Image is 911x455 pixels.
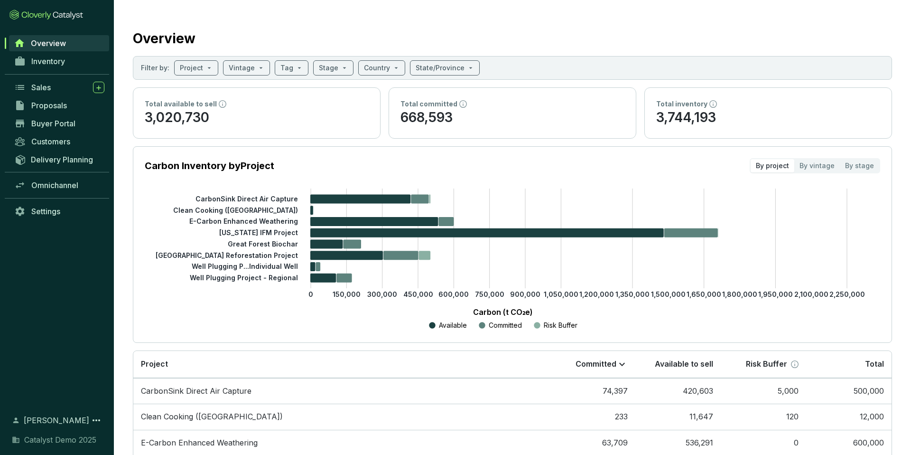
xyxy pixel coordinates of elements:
h2: Overview [133,28,195,48]
p: Total inventory [656,99,707,109]
tspan: 1,650,000 [687,290,721,298]
span: Inventory [31,57,65,66]
tspan: Well Plugging P...Individual Well [192,262,298,270]
p: Total committed [400,99,457,109]
tspan: Well Plugging Project - Regional [190,274,298,282]
tspan: [US_STATE] IFM Project [219,228,298,237]
td: 420,603 [635,378,721,404]
tspan: 2,250,000 [829,290,865,298]
tspan: 900,000 [510,290,540,298]
span: Customers [31,137,70,146]
a: Omnichannel [9,177,109,193]
td: 120 [721,404,806,430]
td: Clean Cooking (Zambia) [133,404,550,430]
tspan: Great Forest Biochar [228,240,298,248]
tspan: [GEOGRAPHIC_DATA] Reforestation Project [156,251,298,259]
p: Carbon Inventory by Project [145,159,274,172]
tspan: E-Carbon Enhanced Weathering [189,217,298,225]
tspan: CarbonSink Direct Air Capture [195,195,298,203]
tspan: 750,000 [475,290,504,298]
a: Customers [9,133,109,150]
p: Total available to sell [145,99,217,109]
span: Overview [31,38,66,48]
tspan: 450,000 [403,290,433,298]
td: CarbonSink Direct Air Capture [133,378,550,404]
a: Delivery Planning [9,152,109,167]
a: Overview [9,35,109,51]
td: 74,397 [550,378,635,404]
div: segmented control [750,158,880,173]
tspan: 1,200,000 [579,290,614,298]
td: 233 [550,404,635,430]
span: [PERSON_NAME] [24,415,89,426]
div: By vintage [794,159,840,172]
a: Settings [9,203,109,219]
p: Carbon (t CO₂e) [159,306,847,318]
td: 12,000 [806,404,892,430]
div: By stage [840,159,879,172]
th: Available to sell [635,351,721,378]
tspan: 1,500,000 [651,290,686,298]
span: Buyer Portal [31,119,75,128]
th: Project [133,351,550,378]
p: 668,593 [400,109,624,127]
span: Delivery Planning [31,155,93,164]
p: Risk Buffer [544,321,577,330]
tspan: 150,000 [333,290,361,298]
span: Catalyst Demo 2025 [24,434,96,446]
a: Sales [9,79,109,95]
p: 3,744,193 [656,109,880,127]
tspan: 1,950,000 [758,290,793,298]
p: Committed [489,321,522,330]
p: Risk Buffer [746,359,787,370]
td: 11,647 [635,404,721,430]
tspan: 1,350,000 [615,290,650,298]
span: Settings [31,207,60,216]
span: Proposals [31,101,67,110]
th: Total [806,351,892,378]
tspan: 1,050,000 [544,290,578,298]
span: Sales [31,83,51,92]
div: By project [751,159,794,172]
tspan: 1,800,000 [722,290,757,298]
p: Available [439,321,467,330]
span: Omnichannel [31,180,78,190]
tspan: Clean Cooking ([GEOGRAPHIC_DATA]) [173,206,298,214]
a: Inventory [9,53,109,69]
a: Buyer Portal [9,115,109,132]
p: Committed [576,359,616,370]
td: 5,000 [721,378,806,404]
tspan: 2,100,000 [794,290,828,298]
tspan: 300,000 [367,290,397,298]
a: Proposals [9,97,109,114]
p: 3,020,730 [145,109,369,127]
tspan: 600,000 [438,290,469,298]
p: Filter by: [141,63,169,73]
tspan: 0 [308,290,313,298]
td: 500,000 [806,378,892,404]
